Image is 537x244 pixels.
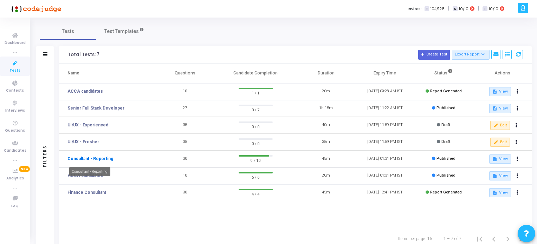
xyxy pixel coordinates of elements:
[5,128,25,134] span: Questions
[441,123,450,127] span: Draft
[436,156,455,161] span: Published
[156,117,214,134] td: 35
[67,156,113,162] a: Consultant - Reporting
[490,121,510,130] button: Edit
[214,64,297,83] th: Candidate Completion
[492,173,497,178] mat-icon: description
[473,64,532,83] th: Actions
[19,166,30,172] span: New
[297,184,355,201] td: 45m
[452,50,490,60] button: Export Report
[356,134,414,151] td: [DATE] 11:59 PM IST
[436,173,455,178] span: Published
[492,157,497,161] mat-icon: description
[297,134,355,151] td: 35m
[42,117,48,194] div: Filters
[408,6,422,12] label: Invites:
[356,167,414,184] td: [DATE] 01:31 PM IST
[483,6,487,12] span: I
[489,87,511,96] button: View
[492,106,497,111] mat-icon: description
[489,154,511,164] button: View
[356,184,414,201] td: [DATE] 12:41 PM IST
[489,104,511,113] button: View
[414,64,473,83] th: Status
[492,89,497,94] mat-icon: description
[444,236,461,242] div: 1 – 7 of 7
[67,105,124,111] a: Senior Full Stack Developer
[156,184,214,201] td: 30
[156,100,214,117] td: 27
[427,236,432,242] div: 15
[356,83,414,100] td: [DATE] 09:28 AM IST
[156,151,214,167] td: 30
[6,88,24,94] span: Contests
[239,106,273,113] span: 0 / 7
[67,189,106,196] a: Finance Consultant
[430,89,462,93] span: Report Generated
[239,123,273,130] span: 0 / 0
[62,28,74,35] span: Tests
[431,6,445,12] span: 104/128
[5,108,25,114] span: Interviews
[489,188,511,197] button: View
[492,190,497,195] mat-icon: description
[297,64,355,83] th: Duration
[9,68,20,74] span: Tests
[239,190,273,197] span: 4 / 4
[398,236,426,242] div: Items per page:
[478,5,479,12] span: |
[239,157,273,164] span: 9 / 10
[453,6,457,12] span: C
[156,83,214,100] td: 10
[104,28,139,35] span: Test Templates
[448,5,449,12] span: |
[297,117,355,134] td: 40m
[239,89,273,96] span: 1 / 1
[489,171,511,180] button: View
[356,117,414,134] td: [DATE] 11:59 PM IST
[297,83,355,100] td: 20m
[68,52,99,58] div: Total Tests: 7
[239,140,273,147] span: 0 / 0
[356,64,414,83] th: Expiry Time
[430,190,462,194] span: Report Generated
[156,64,214,83] th: Questions
[67,139,99,145] a: UI/UX - Fresher
[59,64,156,83] th: Name
[156,167,214,184] td: 10
[459,6,468,12] span: 10/10
[6,176,24,182] span: Analytics
[493,123,498,128] mat-icon: edit
[297,167,355,184] td: 20m
[156,134,214,151] td: 35
[489,6,498,12] span: 10/10
[67,122,108,128] a: UI/UX - Experienced
[67,88,103,94] a: ACCA candidates
[297,151,355,167] td: 45m
[441,139,450,144] span: Draft
[5,40,26,46] span: Dashboard
[490,138,510,147] button: Edit
[493,140,498,145] mat-icon: edit
[356,100,414,117] td: [DATE] 11:22 AM IST
[297,100,355,117] td: 1h 15m
[356,151,414,167] td: [DATE] 01:31 PM IST
[9,2,62,16] img: logo
[239,173,273,180] span: 6 / 6
[69,167,110,176] div: Consultant - Reporting
[4,148,26,154] span: Candidates
[11,203,19,209] span: FAQ
[418,50,450,60] button: Create Test
[425,6,429,12] span: T
[436,106,455,110] span: Published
